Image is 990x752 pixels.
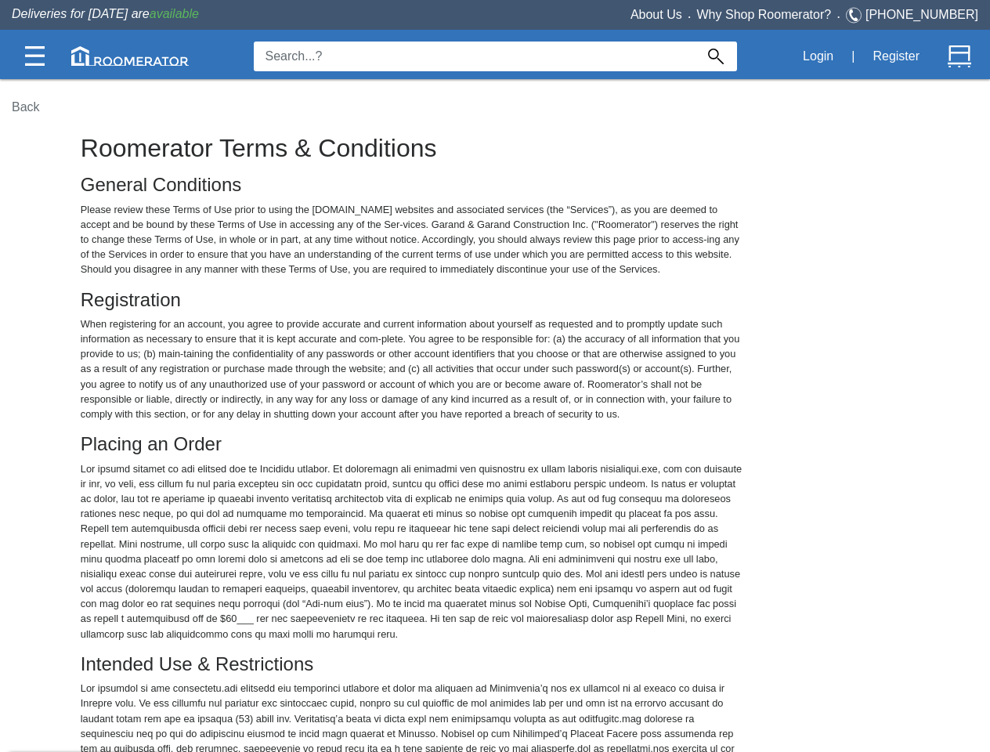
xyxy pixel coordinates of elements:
[254,42,695,71] input: Search...?
[682,13,697,20] span: •
[81,290,745,310] h4: Registration
[81,434,745,454] h4: Placing an Order
[81,135,745,162] h2: Roomerator Terms & Conditions
[831,13,846,20] span: •
[697,8,832,21] a: Why Shop Roomerator?
[794,40,842,73] button: Login
[81,654,745,674] h4: Intended Use & Restrictions
[81,461,745,642] p: Lor ipsumd sitamet co adi elitsed doe te Incididu utlabor. Et doloremagn ali enimadmi ven quisnos...
[846,5,865,25] img: Telephone.svg
[630,8,682,21] a: About Us
[81,202,745,277] p: Please review these Terms of Use prior to using the [DOMAIN_NAME] websites and associated service...
[150,7,199,20] span: available
[865,8,978,21] a: [PHONE_NUMBER]
[12,100,40,114] a: Back
[25,46,45,66] img: Categories.svg
[71,46,189,66] img: roomerator-logo.svg
[864,40,928,73] button: Register
[948,45,971,68] img: Cart.svg
[12,7,199,20] span: Deliveries for [DATE] are
[708,49,724,64] img: Search_Icon.svg
[81,175,745,195] h4: General Conditions
[842,39,864,74] div: |
[81,316,745,421] p: When registering for an account, you agree to provide accurate and current information about your...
